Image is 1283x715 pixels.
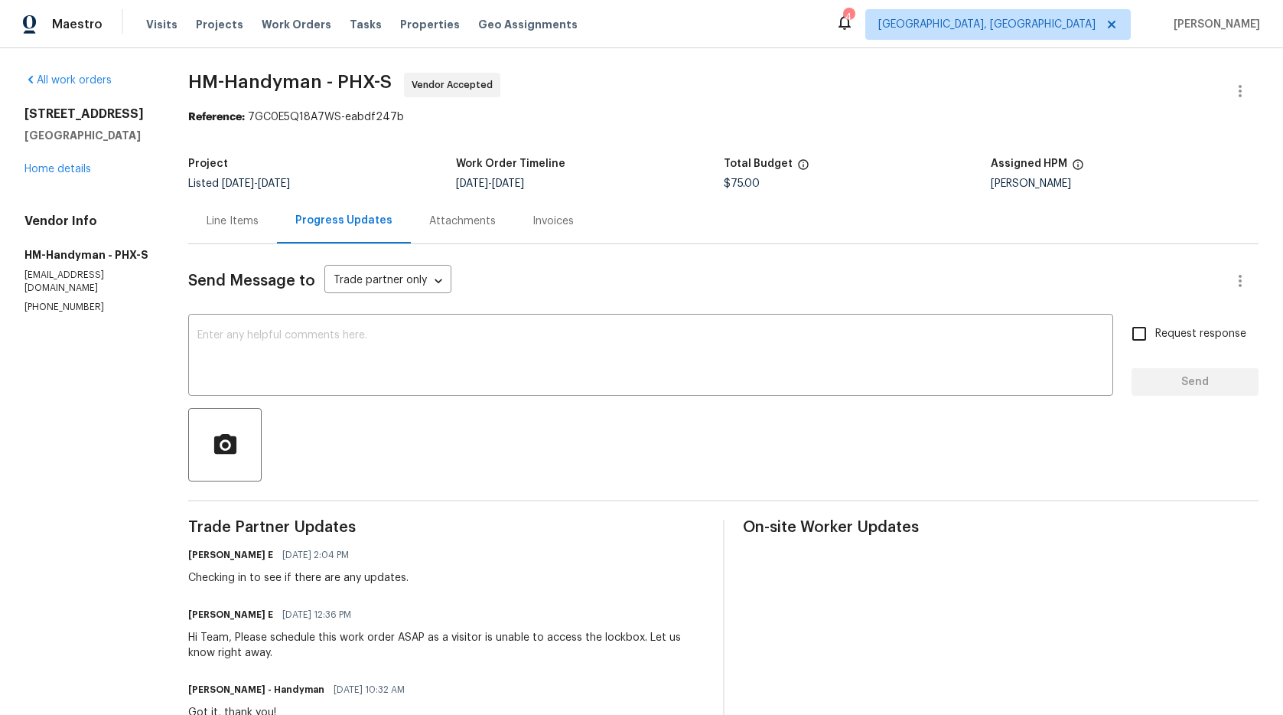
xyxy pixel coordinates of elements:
span: $75.00 [724,178,760,189]
div: Progress Updates [295,213,392,228]
span: [GEOGRAPHIC_DATA], [GEOGRAPHIC_DATA] [878,17,1096,32]
span: Trade Partner Updates [188,520,704,535]
div: Trade partner only [324,269,451,294]
h4: Vendor Info [24,214,151,229]
span: Vendor Accepted [412,77,499,93]
h6: [PERSON_NAME] E [188,547,273,563]
b: Reference: [188,112,245,122]
a: All work orders [24,75,112,86]
span: Tasks [350,19,382,30]
h5: Work Order Timeline [456,158,565,169]
span: The hpm assigned to this work order. [1072,158,1084,178]
span: On-site Worker Updates [743,520,1259,535]
h5: Project [188,158,228,169]
a: Home details [24,164,91,175]
span: [DATE] 10:32 AM [334,682,405,697]
span: [DATE] [258,178,290,189]
span: Maestro [52,17,103,32]
div: Line Items [207,214,259,229]
div: Hi Team, Please schedule this work order ASAP as a visitor is unable to access the lockbox. Let u... [188,630,704,661]
p: [PHONE_NUMBER] [24,301,151,314]
h5: Assigned HPM [991,158,1067,169]
p: [EMAIL_ADDRESS][DOMAIN_NAME] [24,269,151,295]
span: Listed [188,178,290,189]
span: The total cost of line items that have been proposed by Opendoor. This sum includes line items th... [797,158,809,178]
h5: Total Budget [724,158,793,169]
div: 7GC0E5Q18A7WS-eabdf247b [188,109,1259,125]
span: Request response [1155,326,1246,342]
span: HM-Handyman - PHX-S [188,73,392,91]
span: Send Message to [188,273,315,289]
div: Checking in to see if there are any updates. [188,570,409,586]
h6: [PERSON_NAME] E [188,607,273,622]
span: - [456,178,524,189]
span: Work Orders [262,17,331,32]
h5: HM-Handyman - PHX-S [24,247,151,263]
span: [DATE] [492,178,524,189]
div: Attachments [429,214,496,229]
span: Visits [146,17,177,32]
h6: [PERSON_NAME] - Handyman [188,682,324,697]
h5: [GEOGRAPHIC_DATA] [24,128,151,143]
span: [DATE] [456,178,488,189]
h2: [STREET_ADDRESS] [24,106,151,122]
span: [DATE] 2:04 PM [282,547,349,563]
span: [PERSON_NAME] [1167,17,1260,32]
span: Properties [400,17,460,32]
span: Projects [196,17,243,32]
span: Geo Assignments [478,17,578,32]
span: [DATE] 12:36 PM [282,607,351,622]
span: - [222,178,290,189]
div: [PERSON_NAME] [991,178,1259,189]
span: [DATE] [222,178,254,189]
div: 4 [843,9,854,24]
div: Invoices [532,214,574,229]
